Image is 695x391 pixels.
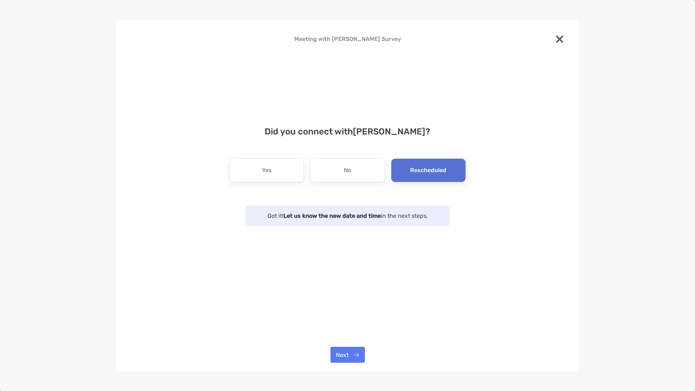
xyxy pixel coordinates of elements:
[127,126,568,137] h4: Did you connect with [PERSON_NAME] ?
[344,165,351,176] p: No
[262,165,271,176] p: Yes
[410,165,446,176] p: Rescheduled
[330,347,365,363] button: Next
[283,212,381,219] strong: Let us know the new date and time
[127,36,568,42] h4: Meeting with [PERSON_NAME] Survey
[556,36,563,43] img: close modal
[253,211,442,220] p: Got it! in the next steps.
